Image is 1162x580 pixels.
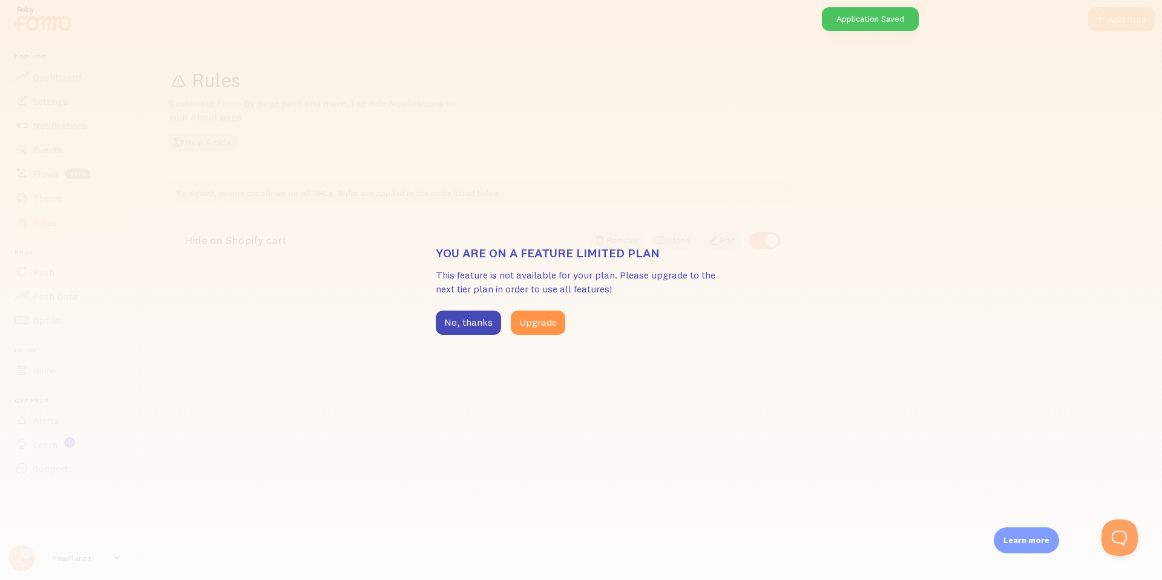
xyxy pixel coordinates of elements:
[994,527,1059,553] div: Learn more
[436,311,501,335] button: No, thanks
[822,7,919,31] div: Application Saved
[511,311,565,335] button: Upgrade
[1101,519,1138,556] iframe: Help Scout Beacon - Open
[436,268,726,296] p: This feature is not available for your plan. Please upgrade to the next tier plan in order to use...
[1003,535,1049,546] p: Learn more
[436,245,726,261] h3: You are on a feature limited plan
